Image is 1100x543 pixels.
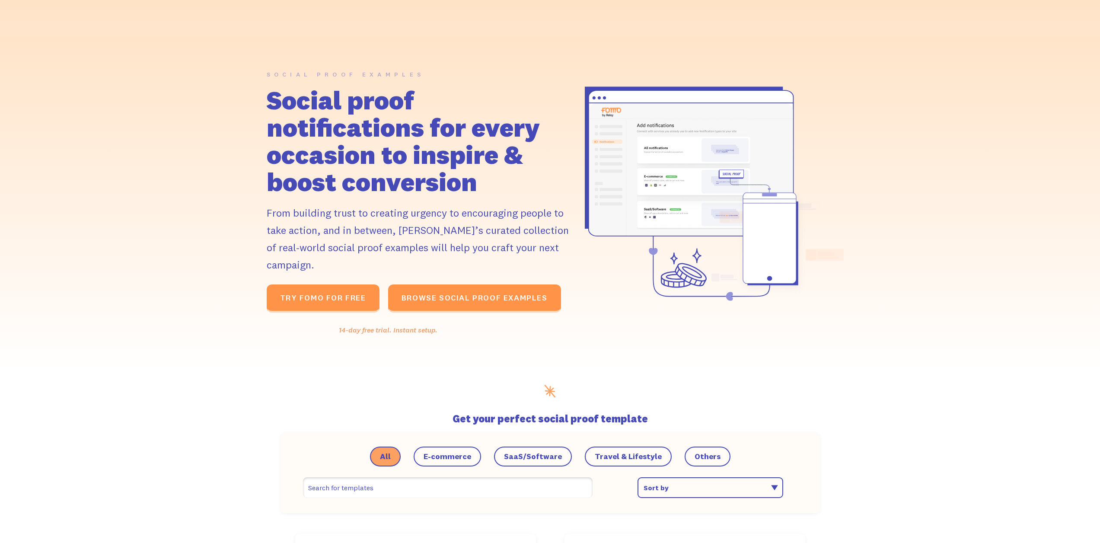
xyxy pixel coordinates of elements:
[267,324,834,336] div: 14-day free trial. Instant setup.
[695,452,721,461] span: Others
[453,412,648,426] h2: Get your perfect social proof template
[504,452,562,461] span: SaaS/Software
[388,284,561,313] a: Browse social proof examples
[267,204,574,273] div: From building trust to creating urgency to encouraging people to take action, and in between, [PE...
[267,71,425,78] h1: SOCIAL PROOF EXAMPLES
[380,452,391,461] span: All
[267,284,379,313] a: TRY FOMO FOR FREE
[424,452,471,461] span: E-commerce
[281,447,820,498] form: Email Form
[267,86,574,195] div: Social proof notifications for every occasion to inspire & boost conversion
[303,477,593,498] input: Search for templates
[595,452,662,461] span: Travel & Lifestyle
